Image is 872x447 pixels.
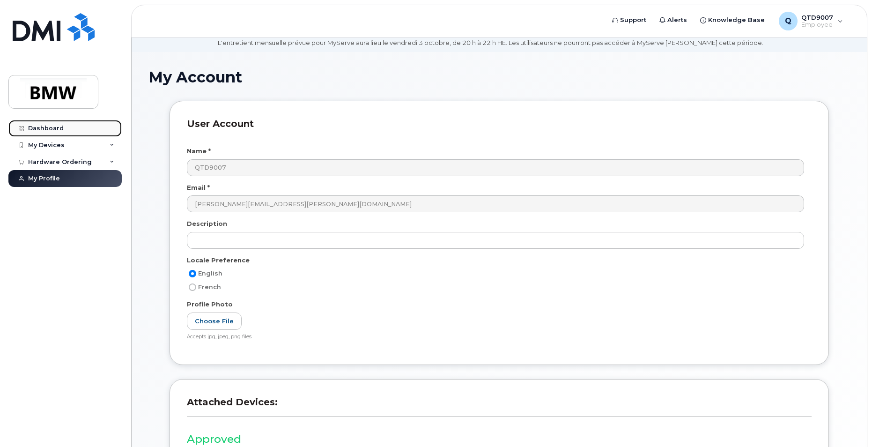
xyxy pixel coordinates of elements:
div: Accepts jpg, jpeg, png files [187,334,804,341]
label: Description [187,219,227,228]
h3: Approved [187,433,812,445]
input: French [189,283,196,291]
span: English [198,270,222,277]
span: French [198,283,221,291]
span: Q [785,15,791,27]
input: English [189,270,196,277]
label: Locale Preference [187,256,250,265]
h3: User Account [187,118,812,138]
h1: My Account [148,69,850,85]
span: Support [620,15,646,25]
div: QTD9007 [772,12,850,30]
h3: Attached Devices: [187,396,812,417]
label: Email * [187,183,210,192]
a: Alerts [653,11,694,30]
span: Employee [801,21,833,29]
iframe: Messenger Launcher [831,406,865,440]
a: Support [606,11,653,30]
label: Name * [187,147,211,156]
label: Choose File [187,313,242,330]
span: QTD9007 [801,14,833,21]
span: Knowledge Base [708,15,765,25]
span: Alerts [667,15,687,25]
a: Knowledge Base [694,11,771,30]
label: Profile Photo [187,300,233,309]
